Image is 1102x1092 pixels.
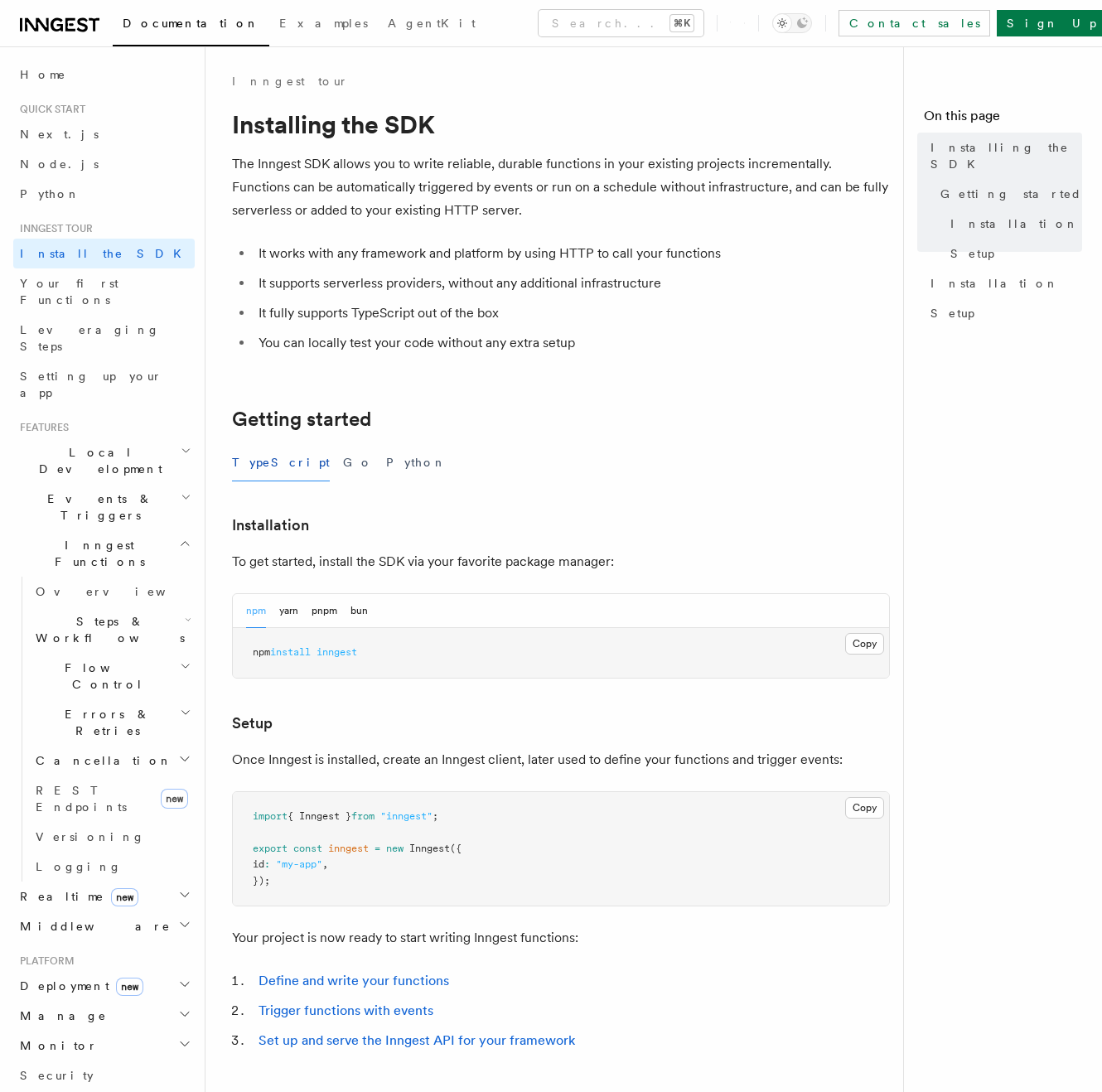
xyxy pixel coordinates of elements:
li: It fully supports TypeScript out of the box [254,302,890,325]
button: bun [350,594,368,628]
button: Deploymentnew [13,971,195,1001]
span: Flow Control [29,660,180,693]
span: from [351,810,375,822]
a: Installing the SDK [924,133,1082,179]
a: Your first Functions [13,268,195,315]
a: Inngest tour [232,73,348,89]
span: Node.js [20,157,99,171]
li: It works with any framework and platform by using HTTP to call your functions [254,242,890,265]
a: Contact sales [839,10,990,36]
button: Middleware [13,911,195,941]
span: const [293,843,322,854]
button: Copy [845,633,884,655]
span: export [253,843,288,854]
span: Installation [930,275,1059,292]
a: Install the SDK [13,239,195,268]
a: Versioning [29,822,195,852]
a: Setting up your app [13,361,195,408]
a: Installation [924,268,1082,298]
span: Steps & Workflows [29,613,185,646]
button: pnpm [312,594,337,628]
div: Inngest Functions [13,577,195,882]
span: new [386,843,404,854]
span: = [375,843,380,854]
a: Python [13,179,195,209]
h1: Installing the SDK [232,109,890,139]
button: Flow Control [29,653,195,699]
a: Getting started [934,179,1082,209]
span: Documentation [123,17,259,30]
span: Middleware [13,918,171,935]
span: Installing the SDK [930,139,1082,172]
a: AgentKit [378,5,486,45]
span: Errors & Retries [29,706,180,739]
span: inngest [317,646,357,658]
span: Install the SDK [20,247,191,260]
a: Overview [29,577,195,606]
span: new [116,978,143,996]
a: Set up and serve the Inngest API for your framework [259,1032,575,1048]
button: Realtimenew [13,882,195,911]
span: Home [20,66,66,83]
a: Documentation [113,5,269,46]
button: Copy [845,797,884,819]
span: npm [253,646,270,658]
span: "inngest" [380,810,433,822]
button: Search...⌘K [539,10,703,36]
span: Deployment [13,978,143,994]
button: Toggle dark mode [772,13,812,33]
button: Manage [13,1001,195,1031]
span: { Inngest } [288,810,351,822]
a: Logging [29,852,195,882]
span: Python [20,187,80,201]
span: Inngest Functions [13,537,179,570]
span: Monitor [13,1037,98,1054]
a: REST Endpointsnew [29,776,195,822]
button: Inngest Functions [13,530,195,577]
span: Cancellation [29,752,172,769]
button: Cancellation [29,746,195,776]
li: You can locally test your code without any extra setup [254,331,890,355]
a: Next.js [13,119,195,149]
span: Getting started [940,186,1082,202]
span: Inngest [409,843,450,854]
span: Features [13,421,69,434]
a: Trigger functions with events [259,1003,433,1018]
button: Python [386,444,447,481]
a: Getting started [232,408,371,431]
button: yarn [279,594,298,628]
span: Setting up your app [20,370,162,399]
a: Examples [269,5,378,45]
p: Once Inngest is installed, create an Inngest client, later used to define your functions and trig... [232,748,890,771]
span: REST Endpoints [36,784,127,814]
a: Node.js [13,149,195,179]
button: Go [343,444,373,481]
span: Security [20,1069,94,1082]
p: To get started, install the SDK via your favorite package manager: [232,550,890,573]
span: ; [433,810,438,822]
span: Installation [950,215,1079,232]
span: Setup [930,305,974,321]
a: Installation [232,514,309,537]
h4: On this page [924,106,1082,133]
span: new [161,789,188,809]
a: Installation [944,209,1082,239]
a: Define and write your functions [259,973,449,988]
span: Your first Functions [20,277,118,307]
button: Events & Triggers [13,484,195,530]
span: Events & Triggers [13,490,181,524]
button: Errors & Retries [29,699,195,746]
button: TypeScript [232,444,330,481]
p: The Inngest SDK allows you to write reliable, durable functions in your existing projects increme... [232,152,890,222]
span: install [270,646,311,658]
span: Quick start [13,103,85,116]
li: It supports serverless providers, without any additional infrastructure [254,272,890,295]
span: import [253,810,288,822]
span: Manage [13,1007,107,1024]
span: Logging [36,860,122,873]
span: Inngest tour [13,222,93,235]
span: Setup [950,245,994,262]
a: Leveraging Steps [13,315,195,361]
a: Setup [924,298,1082,328]
span: new [111,888,138,906]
